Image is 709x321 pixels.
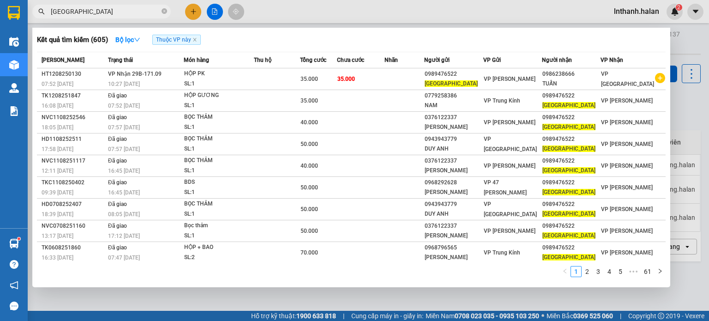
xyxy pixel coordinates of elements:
span: 08:05 [DATE] [108,211,140,218]
span: 10:27 [DATE] [108,81,140,87]
span: Trạng thái [108,57,133,63]
span: notification [10,281,18,290]
img: logo-vxr [8,6,20,20]
div: HỘP PK [184,69,253,79]
li: 2 [582,266,593,277]
span: search [38,8,45,15]
img: solution-icon [9,106,19,116]
span: VP [PERSON_NAME] [601,206,653,212]
div: HT1208250130 [42,69,105,79]
div: [PERSON_NAME] [425,166,482,176]
a: 3 [593,266,603,277]
span: message [10,302,18,310]
button: right [655,266,666,277]
div: 0376122337 [425,221,482,231]
button: left [559,266,571,277]
span: VP [GEOGRAPHIC_DATA] [484,136,537,152]
span: close-circle [162,8,167,14]
a: 4 [604,266,614,277]
img: warehouse-icon [9,37,19,47]
div: NAM [425,101,482,110]
span: 35.000 [300,97,318,104]
div: [PERSON_NAME] [425,122,482,132]
span: [GEOGRAPHIC_DATA] [542,145,595,152]
div: [PERSON_NAME] [425,253,482,262]
div: SL: 1 [184,144,253,154]
div: SL: 1 [184,79,253,89]
span: Đã giao [108,201,127,207]
span: Đã giao [108,114,127,121]
span: 16:33 [DATE] [42,254,73,261]
span: VP [PERSON_NAME] [601,119,653,126]
div: BỌC THẢM [184,156,253,166]
div: TK0608251860 [42,243,105,253]
span: 07:52 [DATE] [42,81,73,87]
div: 0968292628 [425,178,482,188]
div: 0989476522 [542,200,600,209]
span: left [562,268,568,274]
img: warehouse-icon [9,239,19,248]
span: Đã giao [108,244,127,251]
span: 40.000 [300,119,318,126]
div: 0779258386 [425,91,482,101]
a: 1 [571,266,581,277]
sup: 1 [18,237,20,240]
span: [GEOGRAPHIC_DATA] [542,102,595,109]
span: VP Gửi [483,57,501,63]
div: 0989476522 [542,221,600,231]
div: 0989476522 [425,69,482,79]
span: plus-circle [655,73,665,83]
span: Người gửi [424,57,450,63]
span: VP Trung Kính [484,249,520,256]
div: 0989476522 [542,113,600,122]
div: 0376122337 [425,113,482,122]
div: 0943943779 [425,200,482,209]
span: close [192,37,197,42]
span: 50.000 [300,141,318,147]
span: VP [PERSON_NAME] [484,163,535,169]
span: [GEOGRAPHIC_DATA] [542,254,595,260]
span: Người nhận [542,57,572,63]
div: TK1208251847 [42,91,105,101]
a: 61 [641,266,654,277]
span: [PERSON_NAME] [42,57,84,63]
span: [GEOGRAPHIC_DATA] [542,211,595,217]
li: Next 5 Pages [626,266,641,277]
div: HỘP + BAO [184,242,253,253]
span: VP [PERSON_NAME] [484,76,535,82]
div: 0376122337 [425,156,482,166]
span: Chưa cước [337,57,364,63]
span: question-circle [10,260,18,269]
div: NVC1108251117 [42,156,105,166]
div: SL: 2 [184,253,253,263]
span: VP [PERSON_NAME] [601,184,653,191]
span: Thuộc VP này [152,35,201,45]
span: ••• [626,266,641,277]
li: 5 [615,266,626,277]
span: 13:17 [DATE] [42,233,73,239]
div: HD1108252511 [42,134,105,144]
span: VP [PERSON_NAME] [601,97,653,104]
div: 0989476522 [542,91,600,101]
li: 61 [641,266,655,277]
h3: Kết quả tìm kiếm ( 605 ) [37,35,108,45]
span: VP Nhận 29B-171.09 [108,71,162,77]
span: 17:12 [DATE] [108,233,140,239]
span: 35.000 [300,76,318,82]
span: [GEOGRAPHIC_DATA] [542,167,595,174]
div: DUY ANH [425,144,482,154]
li: Next Page [655,266,666,277]
div: Bọc thảm [184,221,253,231]
span: VP [GEOGRAPHIC_DATA] [484,201,537,218]
input: Tìm tên, số ĐT hoặc mã đơn [51,6,160,17]
div: 0989476522 [542,134,600,144]
span: 40.000 [300,163,318,169]
div: BỌC THẢM [184,199,253,209]
img: warehouse-icon [9,83,19,93]
div: 0989476522 [542,243,600,253]
div: SL: 1 [184,122,253,133]
span: VP [PERSON_NAME] [601,163,653,169]
span: 18:39 [DATE] [42,211,73,218]
span: [GEOGRAPHIC_DATA] [542,189,595,195]
span: Tổng cước [300,57,326,63]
